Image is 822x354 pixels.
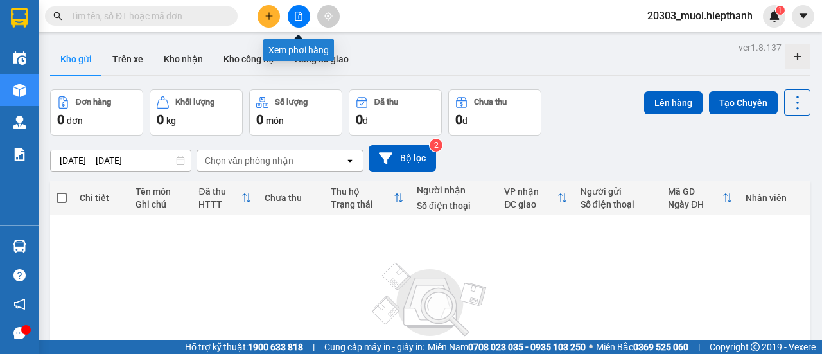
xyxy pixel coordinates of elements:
button: Tạo Chuyến [709,91,778,114]
img: icon-new-feature [769,10,780,22]
button: Khối lượng0kg [150,89,243,136]
div: Người nhận [417,185,492,195]
div: Số lượng [275,98,308,107]
svg: open [345,155,355,166]
th: Toggle SortBy [498,181,573,215]
div: ĐC giao [504,199,557,209]
div: Tạo kho hàng mới [785,44,810,69]
strong: 0369 525 060 [633,342,688,352]
span: | [698,340,700,354]
div: Chi tiết [80,193,123,203]
span: món [266,116,284,126]
span: message [13,327,26,339]
img: warehouse-icon [13,240,26,253]
span: kg [166,116,176,126]
span: file-add [294,12,303,21]
span: Miền Nam [428,340,586,354]
sup: 1 [776,6,785,15]
div: HTTT [198,199,241,209]
input: Select a date range. [51,150,191,171]
span: notification [13,298,26,310]
sup: 2 [430,139,442,152]
strong: 1900 633 818 [248,342,303,352]
div: Số điện thoại [581,199,656,209]
div: Mã GD [668,186,722,197]
img: svg+xml;base64,PHN2ZyBjbGFzcz0ibGlzdC1wbHVnX19zdmciIHhtbG5zPSJodHRwOi8vd3d3LnczLm9yZy8yMDAwL3N2Zy... [366,255,494,345]
th: Toggle SortBy [324,181,410,215]
span: 20303_muoi.hiepthanh [637,8,763,24]
th: Toggle SortBy [192,181,258,215]
button: plus [258,5,280,28]
button: Kho công nợ [213,44,284,75]
button: Lên hàng [644,91,703,114]
div: Chọn văn phòng nhận [205,154,293,167]
div: Số điện thoại [417,200,492,211]
button: caret-down [792,5,814,28]
span: copyright [751,342,760,351]
button: Kho gửi [50,44,102,75]
button: aim [317,5,340,28]
strong: 0708 023 035 - 0935 103 250 [468,342,586,352]
img: logo-vxr [11,8,28,28]
div: Nhân viên [746,193,804,203]
span: Cung cấp máy in - giấy in: [324,340,424,354]
th: Toggle SortBy [661,181,739,215]
span: 0 [455,112,462,127]
button: Bộ lọc [369,145,436,172]
div: Khối lượng [175,98,214,107]
button: Trên xe [102,44,153,75]
img: warehouse-icon [13,116,26,129]
button: file-add [288,5,310,28]
img: warehouse-icon [13,84,26,97]
span: 1 [778,6,782,15]
div: Tên món [136,186,186,197]
button: Số lượng0món [249,89,342,136]
div: Đã thu [198,186,241,197]
div: Ngày ĐH [668,199,722,209]
div: Ghi chú [136,199,186,209]
span: đ [462,116,468,126]
span: Hỗ trợ kỹ thuật: [185,340,303,354]
div: Người gửi [581,186,656,197]
input: Tìm tên, số ĐT hoặc mã đơn [71,9,222,23]
span: aim [324,12,333,21]
div: Chưa thu [265,193,318,203]
button: Hàng đã giao [284,44,359,75]
span: caret-down [798,10,809,22]
img: warehouse-icon [13,51,26,65]
button: Đơn hàng0đơn [50,89,143,136]
button: Kho nhận [153,44,213,75]
span: đ [363,116,368,126]
span: 0 [157,112,164,127]
span: đơn [67,116,83,126]
div: ver 1.8.137 [739,40,782,55]
div: Thu hộ [331,186,394,197]
span: plus [265,12,274,21]
span: 0 [356,112,363,127]
span: search [53,12,62,21]
div: Đã thu [374,98,398,107]
div: Trạng thái [331,199,394,209]
span: question-circle [13,269,26,281]
span: 0 [256,112,263,127]
span: | [313,340,315,354]
div: Chưa thu [474,98,507,107]
button: Chưa thu0đ [448,89,541,136]
span: Miền Bắc [596,340,688,354]
span: ⚪️ [589,344,593,350]
img: solution-icon [13,148,26,161]
div: VP nhận [504,186,557,197]
span: 0 [57,112,64,127]
button: Đã thu0đ [349,89,442,136]
div: Đơn hàng [76,98,111,107]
